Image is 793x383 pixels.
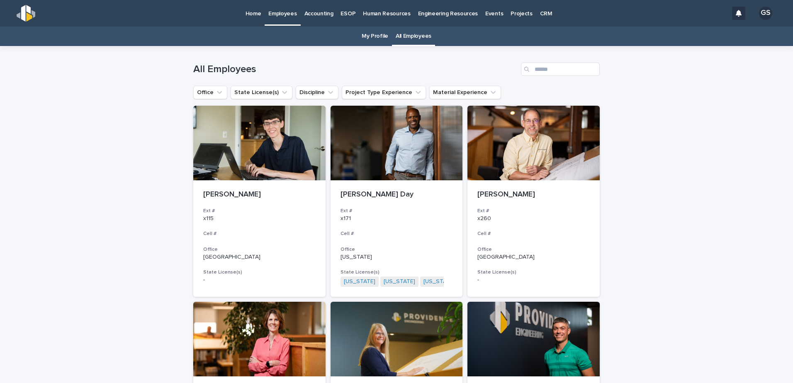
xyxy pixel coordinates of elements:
[203,276,316,284] p: -
[477,254,590,261] p: [GEOGRAPHIC_DATA]
[341,269,453,276] h3: State License(s)
[296,86,338,99] button: Discipline
[193,63,518,75] h1: All Employees
[477,269,590,276] h3: State License(s)
[759,7,772,20] div: GS
[203,208,316,214] h3: Ext #
[203,254,316,261] p: [GEOGRAPHIC_DATA]
[429,86,501,99] button: Material Experience
[362,27,388,46] a: My Profile
[203,190,316,199] p: [PERSON_NAME]
[331,106,463,297] a: [PERSON_NAME] DayExt #x171Cell #Office[US_STATE]State License(s)[US_STATE] [US_STATE] [US_STATE]
[396,27,431,46] a: All Employees
[384,278,415,285] a: [US_STATE]
[423,278,455,285] a: [US_STATE]
[203,269,316,276] h3: State License(s)
[203,230,316,237] h3: Cell #
[467,106,600,297] a: [PERSON_NAME]Ext #x260Cell #Office[GEOGRAPHIC_DATA]State License(s)-
[341,208,453,214] h3: Ext #
[341,230,453,237] h3: Cell #
[341,190,453,199] p: [PERSON_NAME] Day
[477,208,590,214] h3: Ext #
[477,230,590,237] h3: Cell #
[193,86,227,99] button: Office
[231,86,292,99] button: State License(s)
[341,246,453,253] h3: Office
[344,278,375,285] a: [US_STATE]
[203,216,214,221] a: x115
[342,86,426,99] button: Project Type Experience
[193,106,326,297] a: [PERSON_NAME]Ext #x115Cell #Office[GEOGRAPHIC_DATA]State License(s)-
[477,276,590,284] p: -
[521,63,600,76] input: Search
[477,246,590,253] h3: Office
[341,216,351,221] a: x171
[341,254,453,261] p: [US_STATE]
[17,5,35,22] img: s5b5MGTdWwFoU4EDV7nw
[477,216,491,221] a: x260
[203,246,316,253] h3: Office
[477,190,590,199] p: [PERSON_NAME]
